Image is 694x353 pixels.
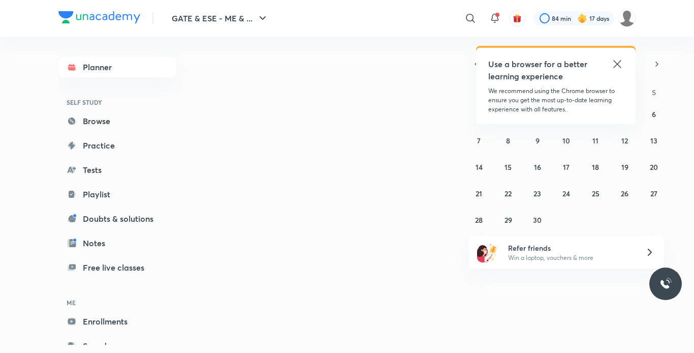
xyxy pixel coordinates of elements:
[529,212,546,228] button: September 30, 2025
[587,159,604,175] button: September 18, 2025
[621,136,628,145] abbr: September 12, 2025
[58,311,176,332] a: Enrollments
[558,132,575,149] button: September 10, 2025
[476,162,483,172] abbr: September 14, 2025
[475,215,483,225] abbr: September 28, 2025
[58,184,176,204] a: Playlist
[506,136,510,145] abbr: September 8, 2025
[587,185,604,201] button: September 25, 2025
[617,159,633,175] button: September 19, 2025
[562,136,570,145] abbr: September 10, 2025
[58,209,176,229] a: Doubts & solutions
[58,233,176,253] a: Notes
[58,111,176,131] a: Browse
[471,159,487,175] button: September 14, 2025
[646,185,662,201] button: September 27, 2025
[471,212,487,228] button: September 28, 2025
[577,13,587,23] img: streak
[592,136,598,145] abbr: September 11, 2025
[652,87,656,97] abbr: Saturday
[58,94,176,111] h6: SELF STUDY
[533,189,541,198] abbr: September 23, 2025
[646,159,662,175] button: September 20, 2025
[471,185,487,201] button: September 21, 2025
[504,189,512,198] abbr: September 22, 2025
[58,11,140,23] img: Company Logo
[476,189,482,198] abbr: September 21, 2025
[646,132,662,149] button: September 13, 2025
[592,162,599,172] abbr: September 18, 2025
[529,185,546,201] button: September 23, 2025
[166,8,275,28] button: GATE & ESE - ME & ...
[621,189,628,198] abbr: September 26, 2025
[535,136,540,145] abbr: September 9, 2025
[587,132,604,149] button: September 11, 2025
[650,189,657,198] abbr: September 27, 2025
[58,294,176,311] h6: ME
[533,215,542,225] abbr: September 30, 2025
[650,136,657,145] abbr: September 13, 2025
[652,109,656,119] abbr: September 6, 2025
[471,132,487,149] button: September 7, 2025
[477,242,497,262] img: referral
[513,14,522,23] img: avatar
[562,189,570,198] abbr: September 24, 2025
[500,159,516,175] button: September 15, 2025
[592,189,600,198] abbr: September 25, 2025
[500,212,516,228] button: September 29, 2025
[529,132,546,149] button: September 9, 2025
[58,257,176,278] a: Free live classes
[558,159,575,175] button: September 17, 2025
[504,162,512,172] abbr: September 15, 2025
[618,10,636,27] img: Mujtaba Ahsan
[477,136,481,145] abbr: September 7, 2025
[529,159,546,175] button: September 16, 2025
[488,58,589,82] h5: Use a browser for a better learning experience
[504,215,512,225] abbr: September 29, 2025
[617,185,633,201] button: September 26, 2025
[488,86,623,114] p: We recommend using the Chrome browser to ensure you get the most up-to-date learning experience w...
[508,253,633,262] p: Win a laptop, vouchers & more
[58,135,176,156] a: Practice
[509,10,525,26] button: avatar
[500,132,516,149] button: September 8, 2025
[650,162,658,172] abbr: September 20, 2025
[563,162,570,172] abbr: September 17, 2025
[500,185,516,201] button: September 22, 2025
[508,243,633,253] h6: Refer friends
[58,160,176,180] a: Tests
[58,11,140,26] a: Company Logo
[617,132,633,149] button: September 12, 2025
[534,162,541,172] abbr: September 16, 2025
[621,162,628,172] abbr: September 19, 2025
[558,185,575,201] button: September 24, 2025
[58,57,176,77] a: Planner
[646,106,662,122] button: September 6, 2025
[659,278,672,290] img: ttu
